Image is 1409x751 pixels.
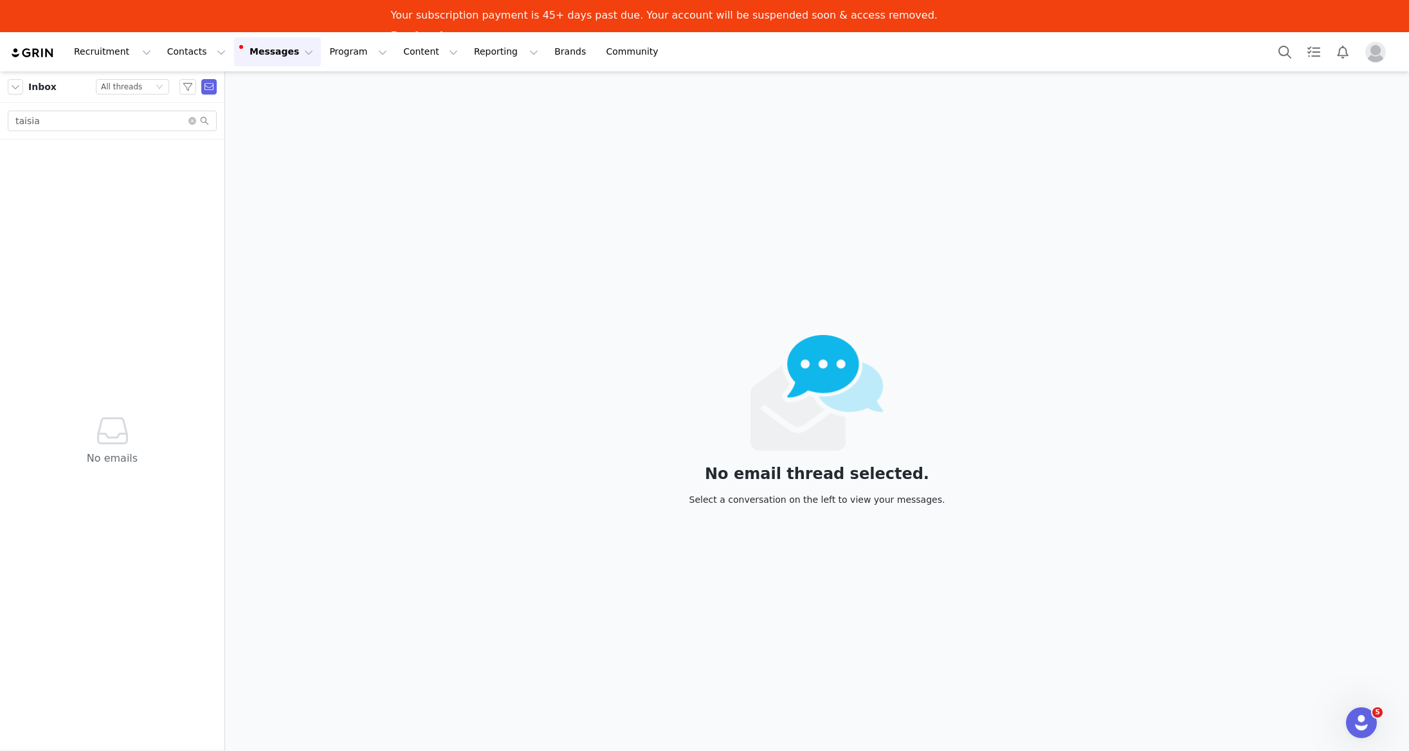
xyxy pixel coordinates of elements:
[1346,707,1377,738] iframe: Intercom live chat
[66,37,159,66] button: Recruitment
[200,116,209,125] i: icon: search
[391,9,938,22] div: Your subscription payment is 45+ days past due. Your account will be suspended soon & access remo...
[322,37,395,66] button: Program
[201,79,217,95] span: Send Email
[188,117,196,125] i: icon: close-circle
[391,30,463,44] a: Pay Invoices
[28,80,57,94] span: Inbox
[234,37,321,66] button: Messages
[101,80,142,94] div: All threads
[599,37,672,66] a: Community
[750,335,884,451] img: emails-empty2x.png
[1358,42,1399,62] button: Profile
[156,83,163,92] i: icon: down
[466,37,546,66] button: Reporting
[1372,707,1383,718] span: 5
[10,47,55,59] img: grin logo
[689,493,945,507] div: Select a conversation on the left to view your messages.
[689,467,945,481] div: No email thread selected.
[547,37,597,66] a: Brands
[87,452,138,464] span: No emails
[1365,42,1386,62] img: placeholder-profile.jpg
[8,111,217,131] input: Search mail
[1300,37,1328,66] a: Tasks
[1329,37,1357,66] button: Notifications
[395,37,466,66] button: Content
[1271,37,1299,66] button: Search
[159,37,233,66] button: Contacts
